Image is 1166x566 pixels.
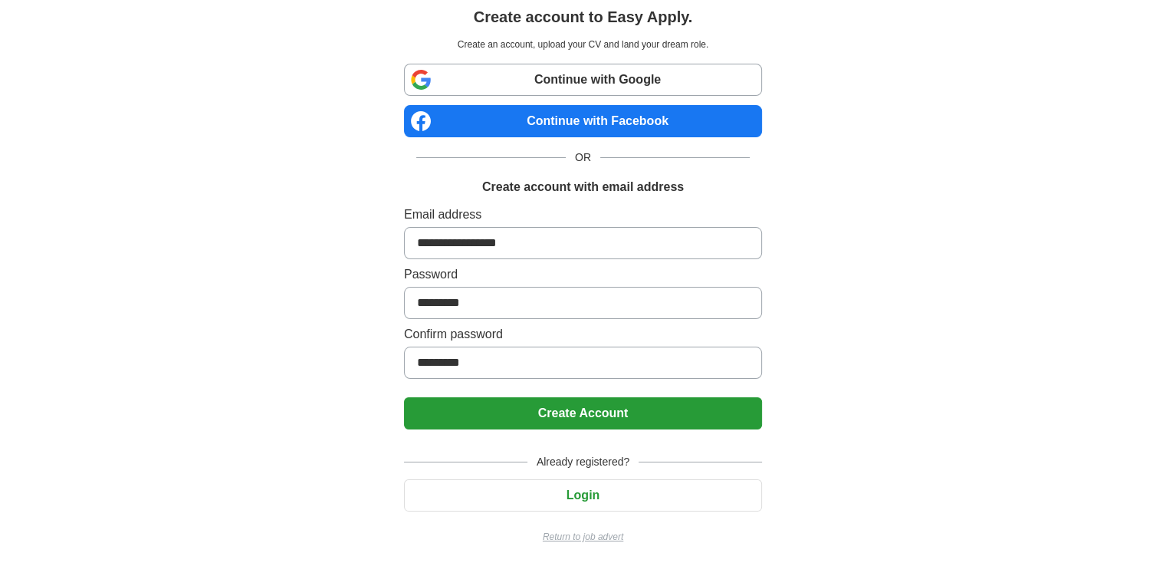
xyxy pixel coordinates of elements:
span: OR [566,150,600,166]
button: Login [404,479,762,512]
label: Email address [404,206,762,224]
h1: Create account with email address [482,178,684,196]
p: Create an account, upload your CV and land your dream role. [407,38,759,51]
label: Confirm password [404,325,762,344]
a: Return to job advert [404,530,762,544]
span: Already registered? [527,454,639,470]
a: Login [404,489,762,502]
a: Continue with Google [404,64,762,96]
h1: Create account to Easy Apply. [474,5,693,28]
button: Create Account [404,397,762,429]
a: Continue with Facebook [404,105,762,137]
label: Password [404,265,762,284]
